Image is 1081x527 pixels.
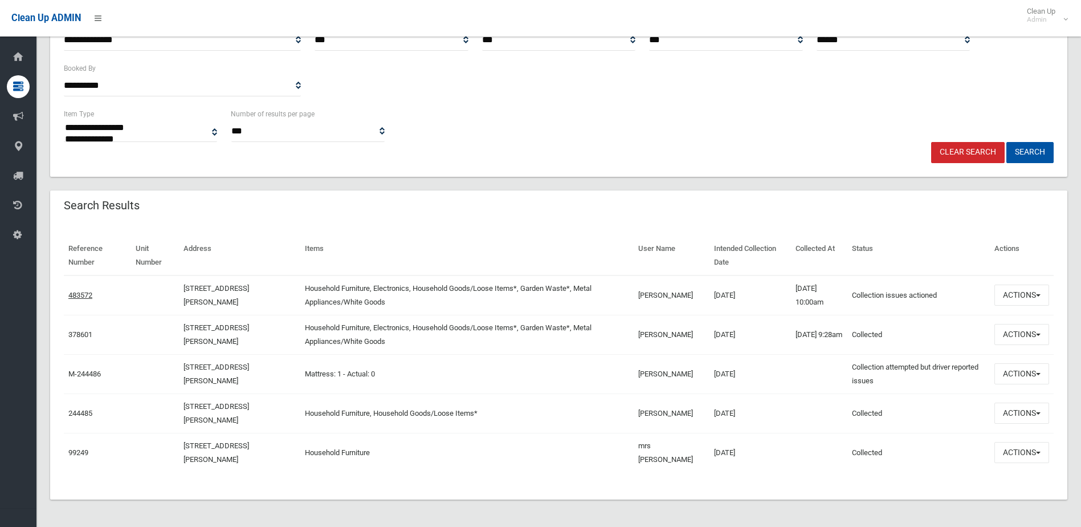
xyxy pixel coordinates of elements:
[64,108,94,120] label: Item Type
[847,275,990,315] td: Collection issues actioned
[300,315,634,354] td: Household Furniture, Electronics, Household Goods/Loose Items*, Garden Waste*, Metal Appliances/W...
[11,13,81,23] span: Clean Up ADMIN
[1006,142,1054,163] button: Search
[847,354,990,394] td: Collection attempted but driver reported issues
[68,291,92,299] a: 483572
[634,236,709,275] th: User Name
[709,354,790,394] td: [DATE]
[179,236,300,275] th: Address
[791,315,848,354] td: [DATE] 9:28am
[847,236,990,275] th: Status
[791,236,848,275] th: Collected At
[131,236,179,275] th: Unit Number
[994,363,1049,384] button: Actions
[791,275,848,315] td: [DATE] 10:00am
[994,403,1049,424] button: Actions
[68,330,92,339] a: 378601
[847,394,990,433] td: Collected
[634,394,709,433] td: [PERSON_NAME]
[709,433,790,472] td: [DATE]
[64,62,96,75] label: Booked By
[68,409,92,417] a: 244485
[994,324,1049,345] button: Actions
[1021,7,1067,24] span: Clean Up
[847,433,990,472] td: Collected
[634,354,709,394] td: [PERSON_NAME]
[183,284,249,306] a: [STREET_ADDRESS][PERSON_NAME]
[68,370,101,378] a: M-244486
[931,142,1005,163] a: Clear Search
[709,315,790,354] td: [DATE]
[300,394,634,433] td: Household Furniture, Household Goods/Loose Items*
[634,433,709,472] td: mrs [PERSON_NAME]
[709,275,790,315] td: [DATE]
[634,315,709,354] td: [PERSON_NAME]
[709,236,790,275] th: Intended Collection Date
[183,441,249,464] a: [STREET_ADDRESS][PERSON_NAME]
[300,236,634,275] th: Items
[709,394,790,433] td: [DATE]
[990,236,1054,275] th: Actions
[994,285,1049,306] button: Actions
[183,402,249,424] a: [STREET_ADDRESS][PERSON_NAME]
[68,448,88,457] a: 99249
[300,354,634,394] td: Mattress: 1 - Actual: 0
[994,442,1049,463] button: Actions
[183,323,249,346] a: [STREET_ADDRESS][PERSON_NAME]
[64,236,131,275] th: Reference Number
[634,275,709,315] td: [PERSON_NAME]
[300,433,634,472] td: Household Furniture
[50,194,153,217] header: Search Results
[183,363,249,385] a: [STREET_ADDRESS][PERSON_NAME]
[1027,15,1055,24] small: Admin
[847,315,990,354] td: Collected
[231,108,315,120] label: Number of results per page
[300,275,634,315] td: Household Furniture, Electronics, Household Goods/Loose Items*, Garden Waste*, Metal Appliances/W...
